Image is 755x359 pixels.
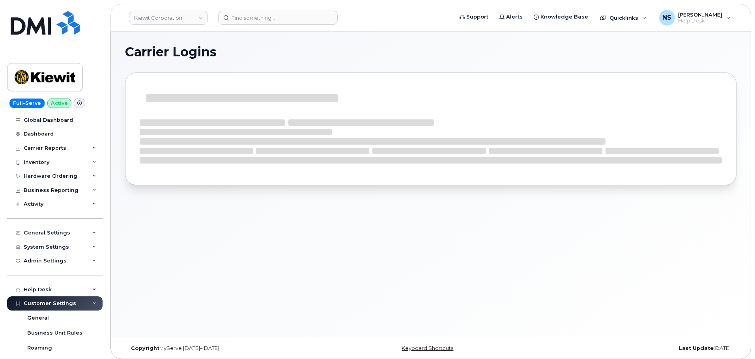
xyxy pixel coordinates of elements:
[131,345,159,351] strong: Copyright
[679,345,714,351] strong: Last Update
[125,46,217,58] span: Carrier Logins
[125,345,329,352] div: MyServe [DATE]–[DATE]
[402,345,453,351] a: Keyboard Shortcuts
[533,345,736,352] div: [DATE]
